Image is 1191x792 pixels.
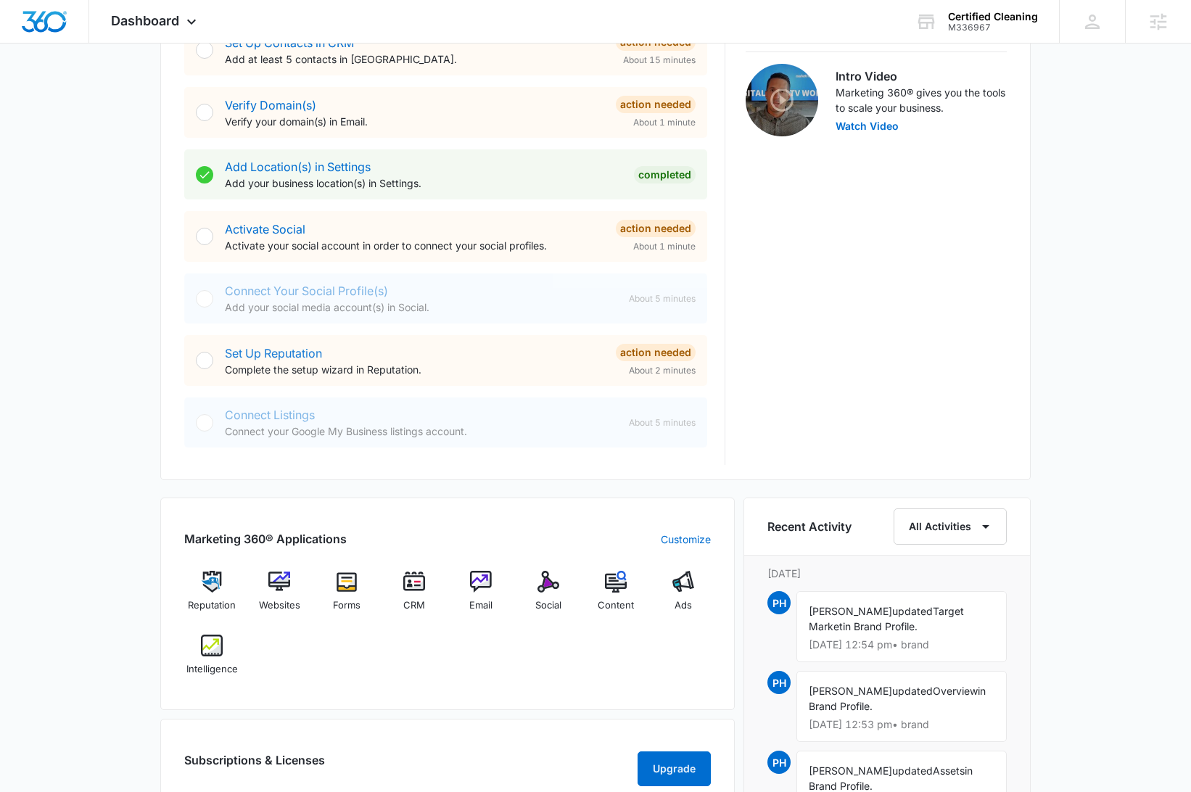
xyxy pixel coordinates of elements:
span: Content [598,598,634,613]
span: About 15 minutes [623,54,696,67]
div: Action Needed [616,220,696,237]
a: Reputation [184,571,240,623]
p: Activate your social account in order to connect your social profiles. [225,238,604,253]
span: PH [767,591,791,614]
span: PH [767,671,791,694]
h2: Subscriptions & Licenses [184,751,325,780]
a: Activate Social [225,222,305,236]
a: Intelligence [184,635,240,687]
div: account id [948,22,1038,33]
a: Customize [661,532,711,547]
span: updated [892,685,933,697]
span: Dashboard [111,13,179,28]
p: Add your business location(s) in Settings. [225,176,622,191]
span: in Brand Profile. [843,620,918,632]
span: [PERSON_NAME] [809,605,892,617]
span: Intelligence [186,662,238,677]
span: Assets [933,764,965,777]
span: [PERSON_NAME] [809,685,892,697]
span: Email [469,598,493,613]
span: About 5 minutes [629,416,696,429]
span: About 5 minutes [629,292,696,305]
span: Social [535,598,561,613]
img: Intro Video [746,64,818,136]
a: Set Up Contacts in CRM [225,36,354,50]
a: Set Up Reputation [225,346,322,360]
p: Complete the setup wizard in Reputation. [225,362,604,377]
span: updated [892,605,933,617]
p: [DATE] 12:53 pm • brand [809,719,994,730]
p: Connect your Google My Business listings account. [225,424,617,439]
p: Add your social media account(s) in Social. [225,300,617,315]
a: Email [453,571,509,623]
span: Overview [933,685,978,697]
span: updated [892,764,933,777]
div: Action Needed [616,344,696,361]
div: account name [948,11,1038,22]
a: Forms [319,571,375,623]
span: Ads [675,598,692,613]
span: CRM [403,598,425,613]
p: [DATE] 12:54 pm • brand [809,640,994,650]
a: Ads [655,571,711,623]
span: [PERSON_NAME] [809,764,892,777]
h2: Marketing 360® Applications [184,530,347,548]
a: Content [588,571,644,623]
button: All Activities [894,508,1007,545]
button: Watch Video [836,121,899,131]
span: About 2 minutes [629,364,696,377]
a: Websites [252,571,308,623]
span: About 1 minute [633,116,696,129]
span: Websites [259,598,300,613]
span: Forms [333,598,360,613]
p: [DATE] [767,566,1007,581]
a: CRM [386,571,442,623]
span: Reputation [188,598,236,613]
p: Add at least 5 contacts in [GEOGRAPHIC_DATA]. [225,51,604,67]
p: Verify your domain(s) in Email. [225,114,604,129]
p: Marketing 360® gives you the tools to scale your business. [836,85,1007,115]
button: Upgrade [638,751,711,786]
h6: Recent Activity [767,518,852,535]
h3: Intro Video [836,67,1007,85]
div: Action Needed [616,96,696,113]
span: PH [767,751,791,774]
div: Completed [634,166,696,183]
a: Social [521,571,577,623]
span: About 1 minute [633,240,696,253]
a: Verify Domain(s) [225,98,316,112]
a: Add Location(s) in Settings [225,160,371,174]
